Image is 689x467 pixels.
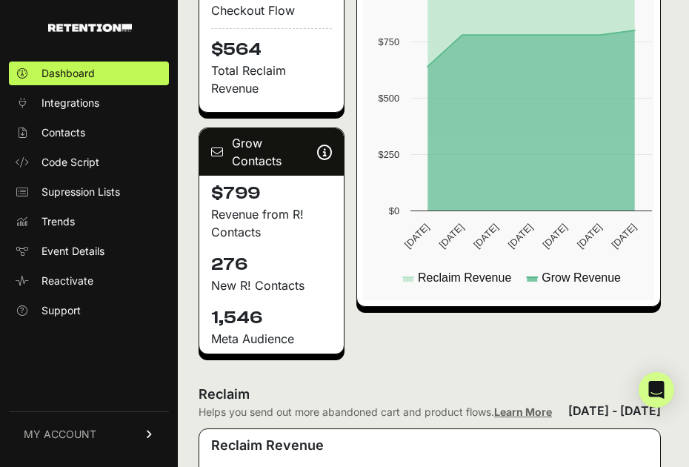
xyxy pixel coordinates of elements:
[379,149,399,160] text: $250
[9,62,169,85] a: Dashboard
[9,150,169,174] a: Code Script
[41,185,120,199] span: Supression Lists
[24,427,96,442] span: MY ACCOUNT
[9,239,169,263] a: Event Details
[575,222,604,251] text: [DATE]
[199,384,552,405] h2: Reclaim
[41,155,99,170] span: Code Script
[211,28,332,62] h4: $564
[9,269,169,293] a: Reactivate
[41,244,104,259] span: Event Details
[211,276,332,294] p: New R! Contacts
[506,222,535,251] text: [DATE]
[437,222,466,251] text: [DATE]
[389,205,399,216] text: $0
[48,24,132,32] img: Retention.com
[568,402,661,420] div: [DATE] - [DATE]
[379,93,399,104] text: $500
[199,128,344,176] div: Grow Contacts
[379,36,399,47] text: $750
[211,182,332,205] h4: $799
[41,274,93,288] span: Reactivate
[402,222,431,251] text: [DATE]
[9,411,169,457] a: MY ACCOUNT
[9,299,169,322] a: Support
[9,180,169,204] a: Supression Lists
[494,405,552,418] a: Learn More
[9,210,169,233] a: Trends
[418,271,511,284] text: Reclaim Revenue
[610,222,639,251] text: [DATE]
[9,121,169,145] a: Contacts
[472,222,501,251] text: [DATE]
[199,405,552,420] div: Helps you send out more abandoned cart and product flows.
[211,435,324,456] h3: Reclaim Revenue
[41,96,99,110] span: Integrations
[41,303,81,318] span: Support
[211,205,332,241] p: Revenue from R! Contacts
[211,62,332,97] p: Total Reclaim Revenue
[9,91,169,115] a: Integrations
[639,372,674,408] div: Open Intercom Messenger
[542,271,622,284] text: Grow Revenue
[41,125,85,140] span: Contacts
[211,253,332,276] h4: 276
[541,222,570,251] text: [DATE]
[41,214,75,229] span: Trends
[41,66,95,81] span: Dashboard
[211,306,332,330] h4: 1,546
[211,330,332,348] div: Meta Audience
